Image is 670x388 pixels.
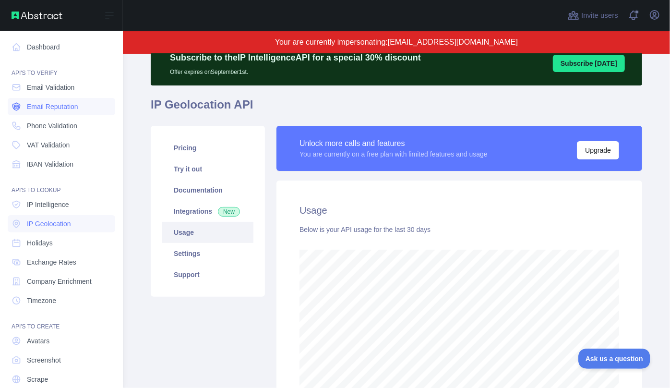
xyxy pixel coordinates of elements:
p: Subscribe to the IP Intelligence API for a special 30 % discount [170,51,421,64]
a: IP Intelligence [8,196,115,213]
a: Email Validation [8,79,115,96]
p: Offer expires on September 1st. [170,64,421,76]
a: IBAN Validation [8,156,115,173]
a: Email Reputation [8,98,115,115]
span: IP Geolocation [27,219,71,229]
a: Documentation [162,180,253,201]
a: Try it out [162,158,253,180]
a: IP Geolocation [8,215,115,232]
a: Exchange Rates [8,254,115,271]
span: Company Enrichment [27,277,92,286]
a: Support [162,264,253,285]
span: Phone Validation [27,121,77,131]
div: API'S TO LOOKUP [8,175,115,194]
span: Timezone [27,296,56,305]
div: API'S TO VERIFY [8,58,115,77]
span: New [218,207,240,217]
a: Dashboard [8,38,115,56]
button: Invite users [566,8,620,23]
a: Usage [162,222,253,243]
span: Email Validation [27,83,74,92]
span: Exchange Rates [27,257,76,267]
h2: Usage [299,204,619,217]
span: Invite users [581,10,618,21]
a: Screenshot [8,352,115,369]
iframe: Toggle Customer Support [578,349,651,369]
button: Upgrade [577,141,619,159]
a: VAT Validation [8,136,115,154]
span: Scrape [27,375,48,384]
span: IBAN Validation [27,159,73,169]
span: IP Intelligence [27,200,69,209]
a: Integrations New [162,201,253,222]
div: Below is your API usage for the last 30 days [299,225,619,234]
div: You are currently on a free plan with limited features and usage [299,149,488,159]
span: [EMAIL_ADDRESS][DOMAIN_NAME] [388,38,518,46]
a: Phone Validation [8,117,115,134]
a: Avatars [8,332,115,350]
div: API'S TO CREATE [8,311,115,330]
span: Screenshot [27,355,61,365]
img: Abstract API [12,12,62,19]
span: Email Reputation [27,102,78,111]
div: Unlock more calls and features [299,138,488,149]
h1: IP Geolocation API [151,97,642,120]
span: Holidays [27,238,53,248]
span: Your are currently impersonating: [275,38,388,46]
a: Settings [162,243,253,264]
a: Company Enrichment [8,273,115,290]
span: VAT Validation [27,140,70,150]
button: Subscribe [DATE] [553,55,625,72]
a: Pricing [162,137,253,158]
a: Timezone [8,292,115,309]
span: Avatars [27,336,49,346]
a: Holidays [8,234,115,252]
a: Scrape [8,371,115,388]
